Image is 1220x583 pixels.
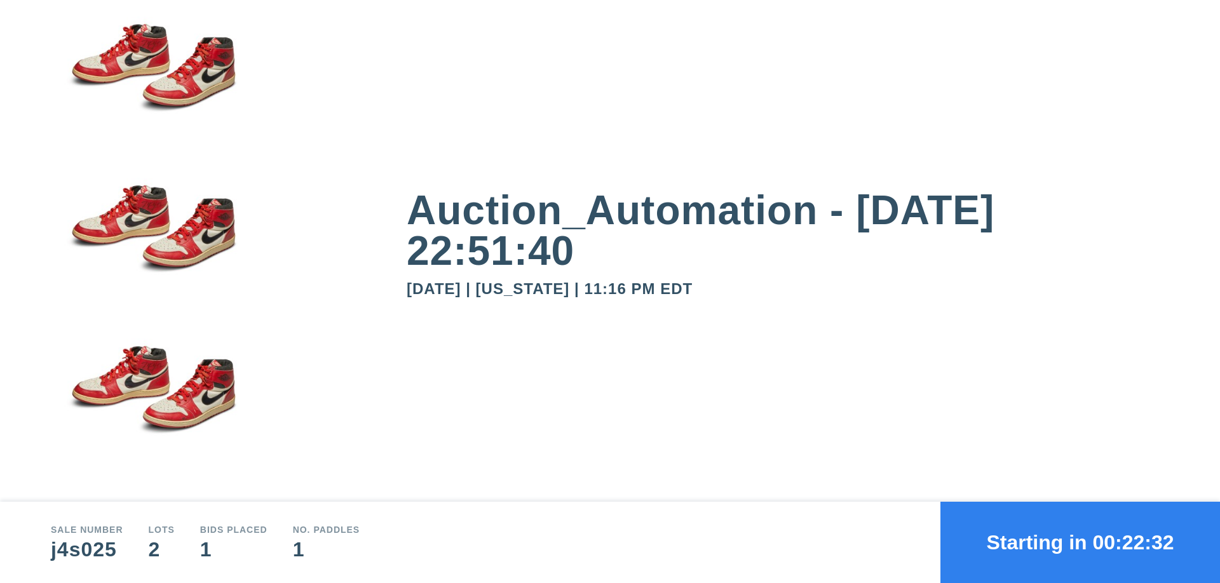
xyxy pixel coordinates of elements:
button: Starting in 00:22:32 [940,502,1220,583]
div: Auction_Automation - [DATE] 22:51:40 [407,190,1169,271]
div: 2 [149,539,175,560]
div: j4s025 [51,539,123,560]
div: 1 [200,539,268,560]
div: Sale number [51,525,123,534]
div: Lots [149,525,175,534]
img: small [51,162,254,323]
div: Bids Placed [200,525,268,534]
img: small [51,1,254,163]
div: 1 [293,539,360,560]
div: [DATE] | [US_STATE] | 11:16 PM EDT [407,281,1169,297]
div: No. Paddles [293,525,360,534]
